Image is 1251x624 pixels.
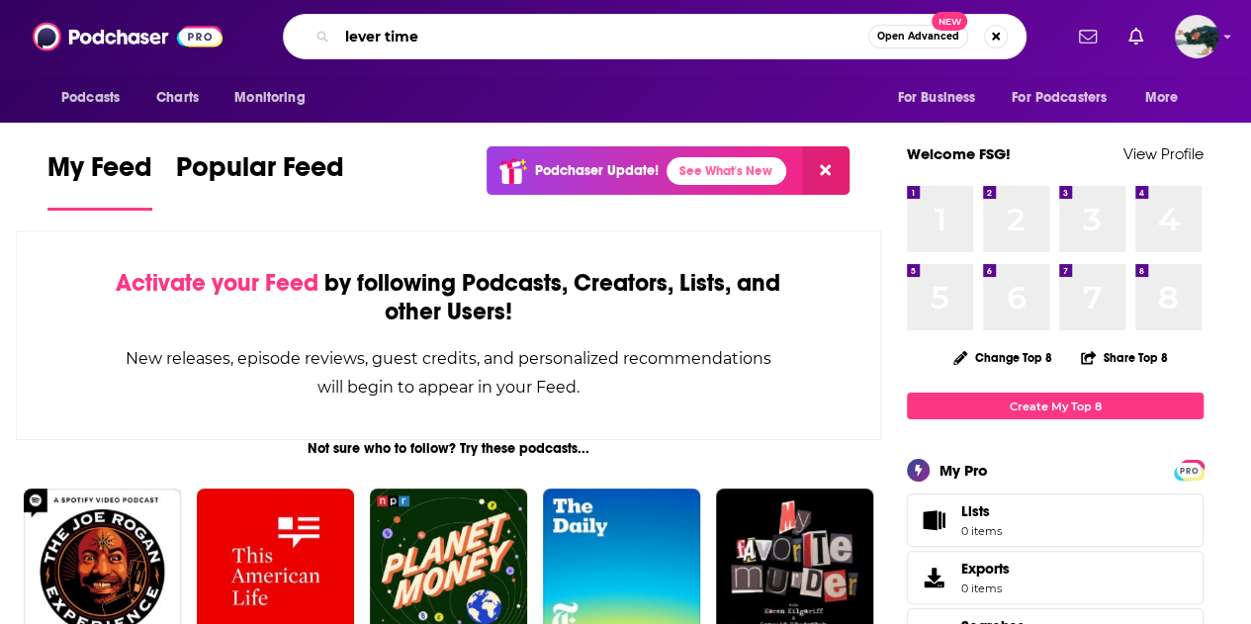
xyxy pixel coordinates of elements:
[939,461,988,480] div: My Pro
[961,560,1010,578] span: Exports
[914,506,953,534] span: Lists
[143,79,211,117] a: Charts
[1175,15,1218,58] button: Show profile menu
[176,150,344,196] span: Popular Feed
[907,393,1204,419] a: Create My Top 8
[1177,463,1201,478] span: PRO
[941,345,1064,370] button: Change Top 8
[1080,338,1169,377] button: Share Top 8
[535,162,659,179] p: Podchaser Update!
[1012,84,1107,112] span: For Podcasters
[999,79,1135,117] button: open menu
[47,79,145,117] button: open menu
[1145,84,1179,112] span: More
[907,493,1204,547] a: Lists
[961,502,1002,520] span: Lists
[33,18,223,55] img: Podchaser - Follow, Share and Rate Podcasts
[1123,144,1204,163] a: View Profile
[116,269,781,326] div: by following Podcasts, Creators, Lists, and other Users!
[961,502,990,520] span: Lists
[883,79,1000,117] button: open menu
[47,150,152,211] a: My Feed
[1177,462,1201,477] a: PRO
[897,84,975,112] span: For Business
[1175,15,1218,58] img: User Profile
[961,524,1002,538] span: 0 items
[1071,20,1105,53] a: Show notifications dropdown
[1131,79,1204,117] button: open menu
[868,25,968,48] button: Open AdvancedNew
[156,84,199,112] span: Charts
[914,564,953,591] span: Exports
[116,344,781,401] div: New releases, episode reviews, guest credits, and personalized recommendations will begin to appe...
[16,440,881,457] div: Not sure who to follow? Try these podcasts...
[907,551,1204,604] a: Exports
[1175,15,1218,58] span: Logged in as fsg.publicity
[47,150,152,196] span: My Feed
[283,14,1027,59] div: Search podcasts, credits, & more...
[221,79,330,117] button: open menu
[932,12,967,31] span: New
[176,150,344,211] a: Popular Feed
[1120,20,1151,53] a: Show notifications dropdown
[337,21,868,52] input: Search podcasts, credits, & more...
[667,157,786,185] a: See What's New
[116,268,318,298] span: Activate your Feed
[961,581,1010,595] span: 0 items
[61,84,120,112] span: Podcasts
[234,84,305,112] span: Monitoring
[877,32,959,42] span: Open Advanced
[907,144,1011,163] a: Welcome FSG!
